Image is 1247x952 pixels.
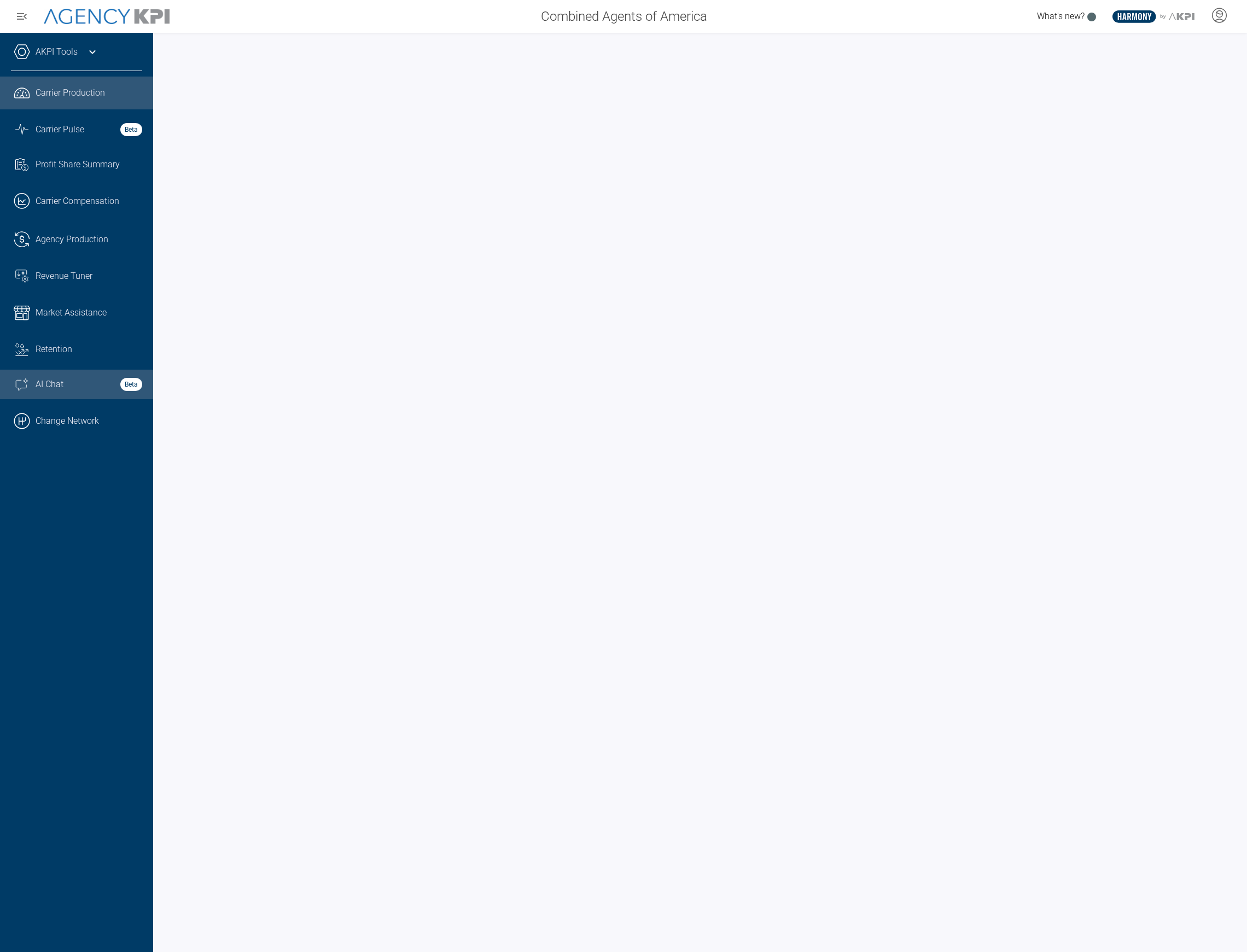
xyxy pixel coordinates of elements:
span: Revenue Tuner [36,270,92,283]
strong: Beta [120,123,142,136]
span: Profit Share Summary [36,158,120,171]
span: What's new? [1037,11,1085,21]
img: AgencyKPI [44,9,170,25]
span: Carrier Pulse [36,123,84,136]
strong: Beta [120,378,142,391]
span: Carrier Compensation [36,195,119,208]
span: Combined Agents of America [541,7,707,26]
span: Carrier Production [36,86,105,100]
div: Retention [36,343,142,356]
span: AI Chat [36,378,63,391]
a: AKPI Tools [36,45,78,59]
span: Agency Production [36,233,108,246]
span: Market Assistance [36,306,107,319]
